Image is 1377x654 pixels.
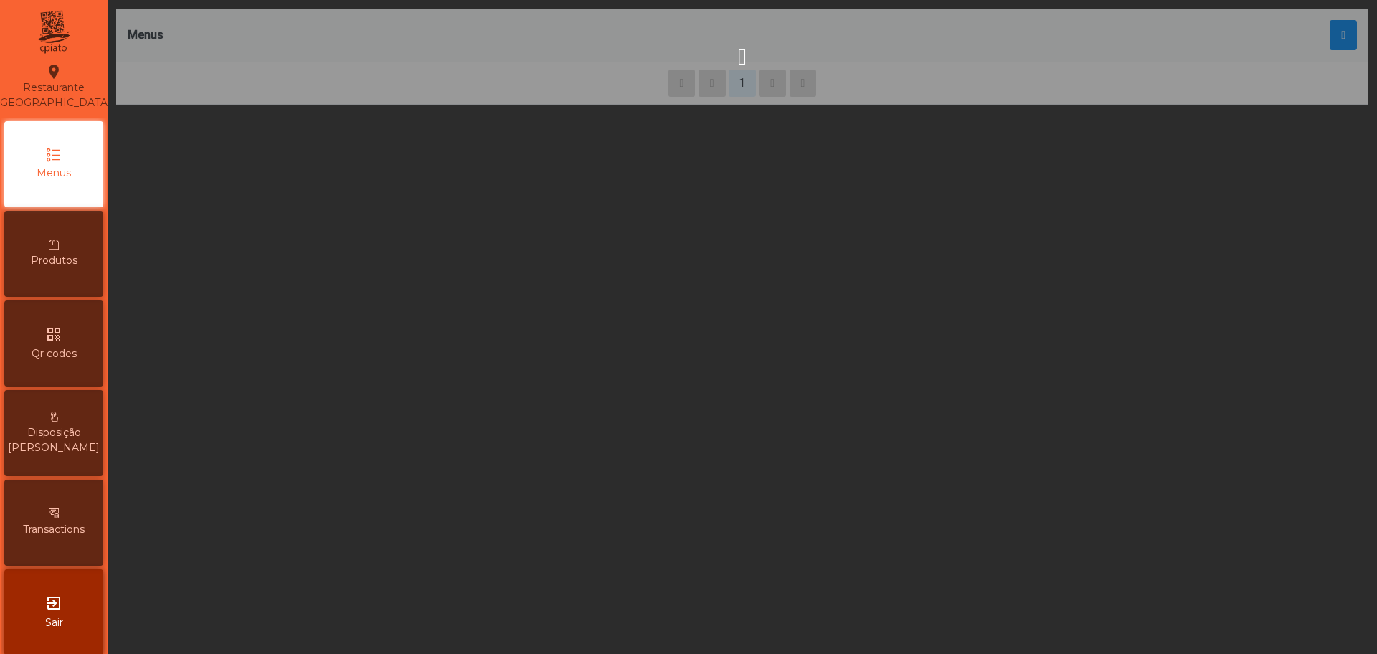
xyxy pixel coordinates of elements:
[45,594,62,612] i: exit_to_app
[45,63,62,80] i: location_on
[37,166,71,181] span: Menus
[45,615,63,630] span: Sair
[23,522,85,537] span: Transactions
[32,346,77,361] span: Qr codes
[36,7,71,57] img: qpiato
[8,425,100,455] span: Disposição [PERSON_NAME]
[31,253,77,268] span: Produtos
[45,326,62,343] i: qr_code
